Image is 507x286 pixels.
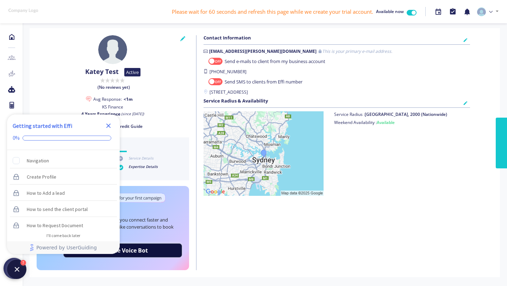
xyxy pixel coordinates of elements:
[93,97,122,102] span: Avg Response:
[7,241,120,254] div: Footer
[36,243,97,252] span: Powered by UserGuiding
[334,111,447,118] label: Service Radius :
[63,217,182,237] p: Our Smart Voice Bot helps you connect faster and engage leads with human-like conversations to bo...
[204,98,268,104] h5: Service Radius & Availability
[225,58,325,65] span: Send e-mails to client from my business account
[27,205,88,213] div: How to send the client portal
[27,189,65,197] div: How to Add a lead
[322,48,392,55] small: This is your primary e-mail address.
[27,173,56,181] div: Create Profile
[11,241,116,254] a: Powered by UserGuiding
[13,135,114,141] div: Checklist progress: 0%
[98,35,127,64] img: user.402e33f.png
[225,79,302,86] span: Send SMS to clients from Effi number
[477,7,486,16] img: svg+xml;base64,PHN2ZyB4bWxucz0iaHR0cDovL3d3dy53My5vcmcvMjAwMC9zdmciIHdpZHRoPSI4MS4zODIiIGhlaWdodD...
[27,156,49,165] div: Navigation
[172,8,373,16] span: Please wait for 60 seconds and refresh this page while we create your trial account.
[7,260,26,279] div: Open Checklist, remaining modules: 7
[63,243,182,257] button: Activate Voice Bot
[98,85,130,90] span: (No reviews yet)
[334,119,447,126] label: Weekend Availability :
[7,114,120,254] div: Checklist Container
[209,48,317,55] b: [EMAIL_ADDRESS][PERSON_NAME][DOMAIN_NAME]
[10,185,117,201] div: How to Add a lead is locked. Complete items in order
[85,68,119,76] h4: Katey Test
[124,68,140,76] span: Active
[103,120,114,131] div: Close Checklist
[377,119,395,125] span: Available
[124,97,133,102] span: <1m
[376,8,404,14] span: Available now
[13,135,20,141] div: 0%
[204,69,470,75] label: [PHONE_NUMBER]
[20,260,26,266] div: 7
[102,104,123,110] label: KS Finance
[121,111,144,117] i: (since [DATE])
[6,6,41,15] img: company-logo-placeholder.1a1b062.png
[129,156,154,161] span: Service Details
[13,122,72,130] div: Getting started with Effi
[204,35,251,41] h5: Contact Information
[204,89,470,95] label: [STREET_ADDRESS]
[7,150,120,228] div: Checklist items
[10,218,117,233] div: How to Request Document is locked. Complete items in order
[204,111,324,196] img: staticmap
[128,164,158,170] label: Expertise Details
[365,111,447,117] b: [GEOGRAPHIC_DATA], 2000 (Nationwide)
[10,153,117,168] div: Navigation is incomplete.
[10,169,117,185] div: Create Profile is locked. Complete items in order
[10,201,117,217] div: How to send the client portal is locked. Complete items in order
[27,221,83,230] div: How to Request Document
[37,111,189,117] p: 4 Years Experience
[46,233,80,238] div: I'll come back later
